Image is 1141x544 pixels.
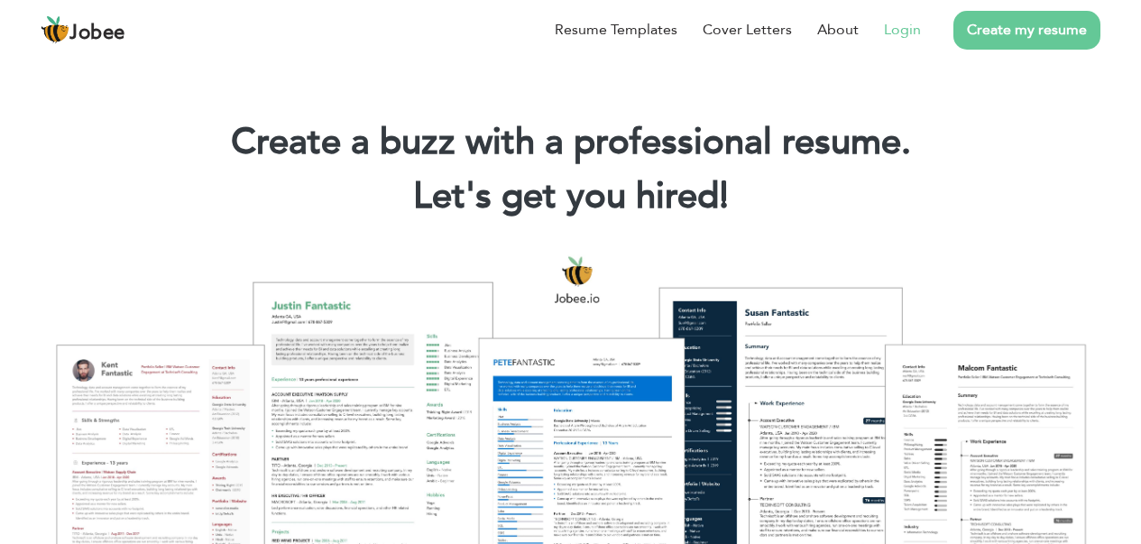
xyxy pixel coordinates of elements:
a: Resume Templates [555,19,677,41]
a: Cover Letters [703,19,792,41]
h2: Let's [27,173,1114,220]
a: Jobee [41,15,125,44]
a: Create my resume [953,11,1100,50]
a: Login [884,19,921,41]
h1: Create a buzz with a professional resume. [27,119,1114,166]
a: About [817,19,859,41]
span: Jobee [69,23,125,43]
img: jobee.io [41,15,69,44]
span: | [720,171,728,221]
span: get you hired! [501,171,729,221]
